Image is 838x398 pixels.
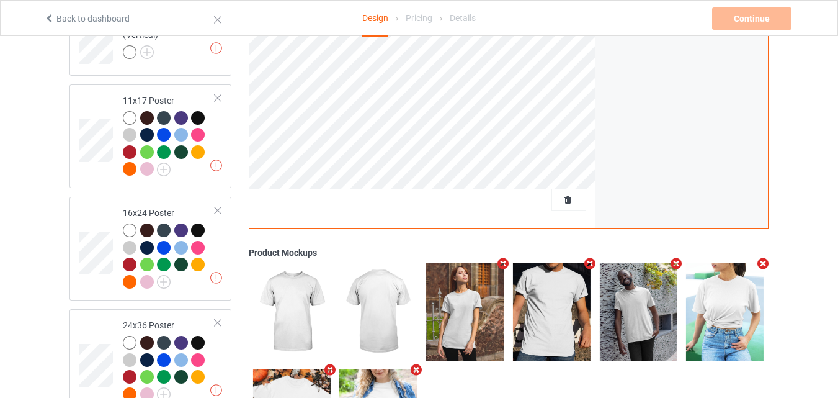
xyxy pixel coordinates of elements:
[140,45,154,59] img: svg+xml;base64,PD94bWwgdmVyc2lvbj0iMS4wIiBlbmNvZGluZz0iVVRGLTgiPz4KPHN2ZyB3aWR0aD0iMjJweCIgaGVpZ2...
[756,258,771,271] i: Remove mockup
[249,247,769,260] div: Product Mockups
[406,1,432,35] div: Pricing
[322,363,337,376] i: Remove mockup
[123,207,215,287] div: 16x24 Poster
[123,16,215,58] div: Sticker - 10 pack (Vertical)
[69,6,231,76] div: Sticker - 10 pack (Vertical)
[450,1,476,35] div: Details
[253,264,331,361] img: regular.jpg
[409,363,424,376] i: Remove mockup
[69,197,231,301] div: 16x24 Poster
[123,94,215,175] div: 11x17 Poster
[210,384,222,396] img: exclamation icon
[339,264,417,361] img: regular.jpg
[513,264,591,361] img: regular.jpg
[426,264,504,361] img: regular.jpg
[600,264,677,361] img: regular.jpg
[210,42,222,54] img: exclamation icon
[157,163,171,176] img: svg+xml;base64,PD94bWwgdmVyc2lvbj0iMS4wIiBlbmNvZGluZz0iVVRGLTgiPz4KPHN2ZyB3aWR0aD0iMjJweCIgaGVpZ2...
[210,272,222,284] img: exclamation icon
[669,258,684,271] i: Remove mockup
[157,275,171,289] img: svg+xml;base64,PD94bWwgdmVyc2lvbj0iMS4wIiBlbmNvZGluZz0iVVRGLTgiPz4KPHN2ZyB3aWR0aD0iMjJweCIgaGVpZ2...
[362,1,388,37] div: Design
[496,258,511,271] i: Remove mockup
[69,84,231,188] div: 11x17 Poster
[582,258,597,271] i: Remove mockup
[686,264,764,361] img: regular.jpg
[44,14,130,24] a: Back to dashboard
[210,160,222,171] img: exclamation icon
